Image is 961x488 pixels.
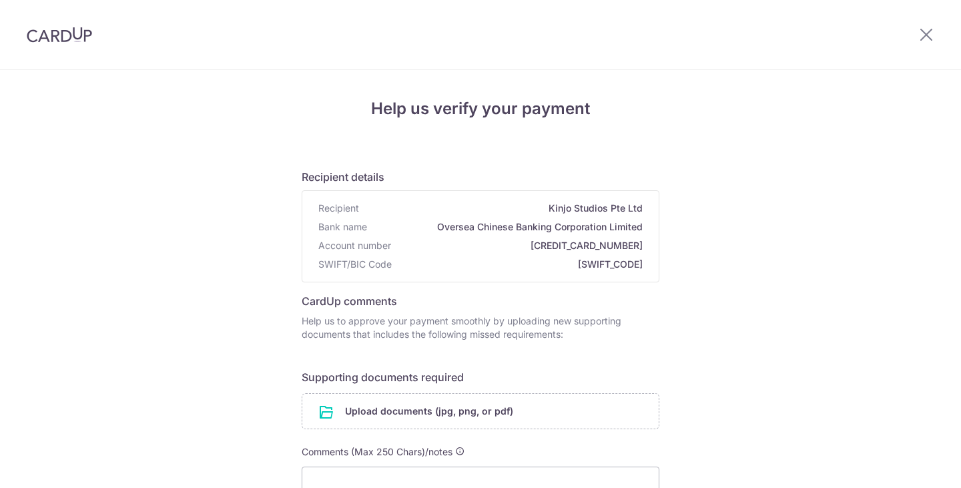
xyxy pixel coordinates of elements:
span: Comments (Max 250 Chars)/notes [302,446,452,457]
img: CardUp [27,27,92,43]
span: Recipient [318,202,359,215]
p: Help us to approve your payment smoothly by uploading new supporting documents that includes the ... [302,314,659,341]
h6: Recipient details [302,169,659,185]
span: Kinjo Studios Pte Ltd [364,202,643,215]
h6: CardUp comments [302,293,659,309]
span: Bank name [318,220,367,234]
span: [SWIFT_CODE] [397,258,643,271]
span: [CREDIT_CARD_NUMBER] [396,239,643,252]
iframe: Opens a widget where you can find more information [876,448,948,481]
div: Upload documents (jpg, png, or pdf) [302,393,659,429]
h6: Supporting documents required [302,369,659,385]
span: Account number [318,239,391,252]
span: Oversea Chinese Banking Corporation Limited [372,220,643,234]
h4: Help us verify your payment [302,97,659,121]
span: SWIFT/BIC Code [318,258,392,271]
